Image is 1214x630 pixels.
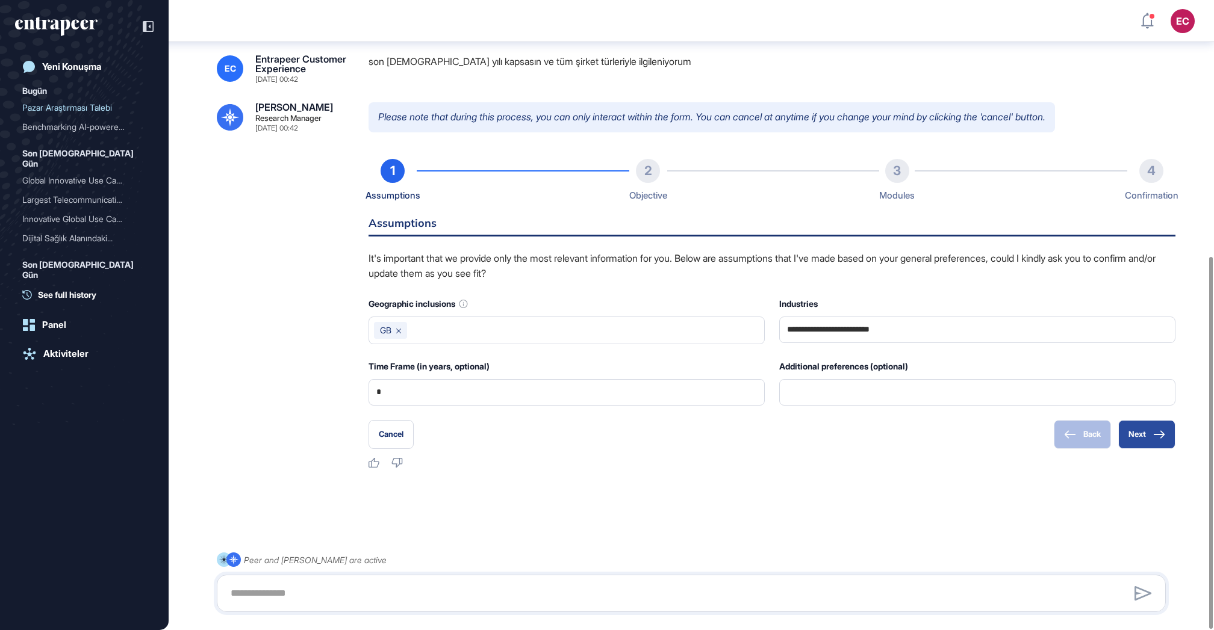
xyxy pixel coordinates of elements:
a: See full history [22,288,154,301]
div: Confirmation [1125,188,1178,203]
div: Industries [779,296,1175,312]
div: 1 [381,159,405,183]
div: Time Frame (in years, optional) [369,359,765,374]
div: Global Innovative Use Cas... [22,171,137,190]
div: Yeni Konuşma [42,61,101,72]
div: [DATE] 00:42 [255,125,298,132]
div: Panel [42,320,66,330]
div: Dijital Sağlık Alanındaki Global Use Case Örnekleri [22,229,146,248]
div: 3 [885,159,909,183]
div: Son [DEMOGRAPHIC_DATA] Gün [22,146,146,171]
div: Aktiviteler [43,348,89,359]
div: 4 [1139,159,1163,183]
div: Research Manager [255,114,322,122]
a: Yeni Konuşma [15,55,154,79]
div: Innovative Global Use Cas... [22,209,137,229]
div: [DATE] 00:42 [255,76,298,83]
a: Panel [15,313,154,337]
div: Global Innovative Use Cases in Telecommunications [22,171,146,190]
button: EC [1171,9,1195,33]
div: Bugün [22,84,47,98]
div: Assumptions [366,188,420,203]
div: Benchmarking AI-powered HR Automation Platforms Against KAI at Koçsistem [22,117,146,137]
button: Cancel [369,420,414,449]
p: It's important that we provide only the most relevant information for you. Below are assumptions ... [369,251,1175,282]
div: Dijital Sağlık Alanındaki... [22,229,137,248]
div: Pazar Araştırması Talebi [22,98,146,117]
h6: Assumptions [369,218,1175,236]
div: Benchmarking AI-powered H... [22,117,137,137]
div: Additional preferences (optional) [779,359,1175,374]
span: GB [380,326,391,335]
div: Modules [879,188,915,203]
div: 2 [636,159,660,183]
div: Pazar Araştırması Talebi [22,98,137,117]
div: Geographic inclusions [369,296,765,312]
div: Objective [629,188,667,203]
button: Next [1118,420,1175,449]
div: Largest Telecommunication... [22,190,137,209]
span: See full history [38,288,96,301]
a: Aktiviteler [15,342,154,366]
div: Entrapeer Customer Experience [255,54,349,73]
div: Largest Telecommunications Companies [22,190,146,209]
div: entrapeer-logo [15,17,98,36]
span: EC [225,64,236,73]
div: son [DEMOGRAPHIC_DATA] yılı kapsasın ve tüm şirket türleriyle ilgileniyorum [369,54,1175,83]
div: [PERSON_NAME] [255,102,333,112]
div: Innovative Global Use Cases in Telecommunications [22,209,146,229]
div: Peer and [PERSON_NAME] are active [244,552,387,567]
p: Please note that during this process, you can only interact within the form. You can cancel at an... [369,102,1055,132]
div: Son [DEMOGRAPHIC_DATA] Gün [22,258,146,282]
